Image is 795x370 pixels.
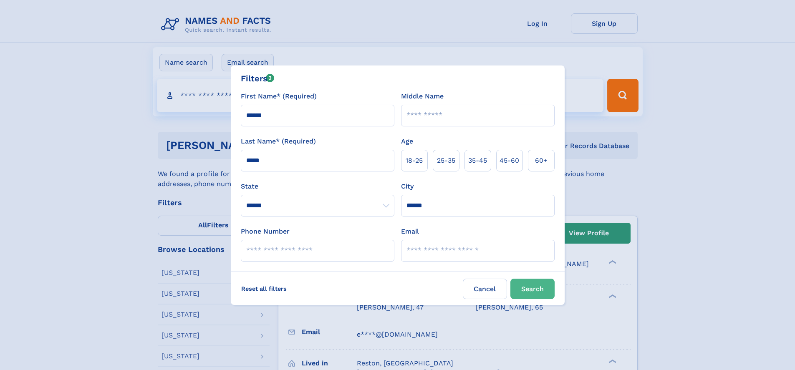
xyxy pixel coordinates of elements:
label: Last Name* (Required) [241,136,316,146]
label: State [241,181,394,191]
span: 35‑45 [468,156,487,166]
button: Search [510,279,555,299]
span: 60+ [535,156,548,166]
label: First Name* (Required) [241,91,317,101]
label: Middle Name [401,91,444,101]
label: City [401,181,414,191]
span: 45‑60 [500,156,519,166]
label: Reset all filters [236,279,292,299]
label: Age [401,136,413,146]
label: Cancel [463,279,507,299]
div: Filters [241,72,275,85]
label: Phone Number [241,227,290,237]
span: 18‑25 [406,156,423,166]
span: 25‑35 [437,156,455,166]
label: Email [401,227,419,237]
